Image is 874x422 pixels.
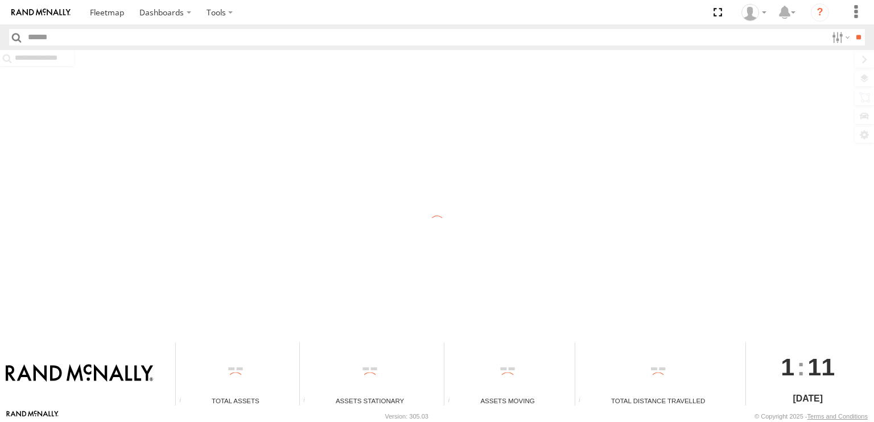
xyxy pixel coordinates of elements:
[827,29,852,45] label: Search Filter Options
[575,397,592,406] div: Total distance travelled by all assets within specified date range and applied filters
[444,396,570,406] div: Assets Moving
[385,413,428,420] div: Version: 305.03
[807,413,868,420] a: Terms and Conditions
[781,342,794,391] span: 1
[6,364,153,383] img: Rand McNally
[811,3,829,22] i: ?
[300,397,317,406] div: Total number of assets current stationary.
[755,413,868,420] div: © Copyright 2025 -
[176,397,193,406] div: Total number of Enabled Assets
[575,396,741,406] div: Total Distance Travelled
[300,396,440,406] div: Assets Stationary
[11,9,71,16] img: rand-logo.svg
[737,4,770,21] div: Valeo Dash
[444,397,461,406] div: Total number of assets current in transit.
[6,411,59,422] a: Visit our Website
[176,396,295,406] div: Total Assets
[746,342,870,391] div: :
[746,392,870,406] div: [DATE]
[807,342,835,391] span: 11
